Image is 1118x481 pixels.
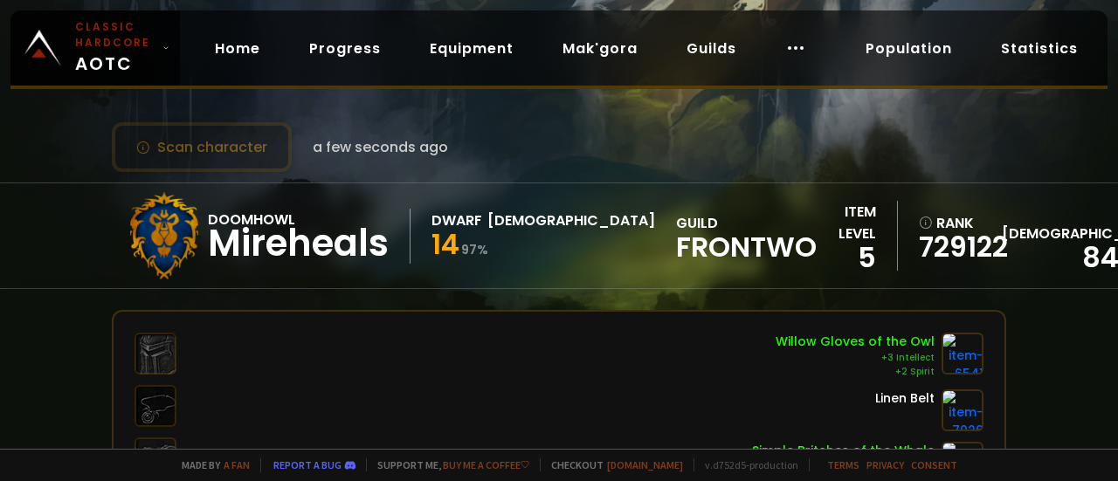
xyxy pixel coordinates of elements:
[817,244,876,271] div: 5
[540,458,683,471] span: Checkout
[112,122,292,172] button: Scan character
[817,201,876,244] div: item level
[171,458,250,471] span: Made by
[942,389,983,431] img: item-7026
[752,442,935,460] div: Simple Britches of the Whale
[942,333,983,374] img: item-6541
[676,212,817,260] div: guild
[852,31,966,66] a: Population
[208,209,389,230] div: Doomhowl
[295,31,395,66] a: Progress
[313,136,448,158] span: a few seconds ago
[827,458,859,471] a: Terms
[676,234,817,260] span: Frontwo
[75,19,155,51] small: Classic Hardcore
[75,19,155,77] span: AOTC
[208,230,389,257] div: Mireheals
[273,458,342,471] a: Report a bug
[431,224,459,264] span: 14
[694,458,798,471] span: v. d752d5 - production
[987,31,1092,66] a: Statistics
[607,458,683,471] a: [DOMAIN_NAME]
[431,210,482,231] div: Dwarf
[224,458,250,471] a: a fan
[866,458,904,471] a: Privacy
[416,31,528,66] a: Equipment
[673,31,750,66] a: Guilds
[366,458,529,471] span: Support me,
[776,351,935,365] div: +3 Intellect
[919,234,991,260] a: 729122
[875,389,935,408] div: Linen Belt
[10,10,180,86] a: Classic HardcoreAOTC
[201,31,274,66] a: Home
[487,210,655,231] div: [DEMOGRAPHIC_DATA]
[911,458,957,471] a: Consent
[549,31,652,66] a: Mak'gora
[776,333,935,351] div: Willow Gloves of the Owl
[443,458,529,471] a: Buy me a coffee
[461,241,488,258] small: 97 %
[919,212,991,234] div: rank
[776,365,935,379] div: +2 Spirit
